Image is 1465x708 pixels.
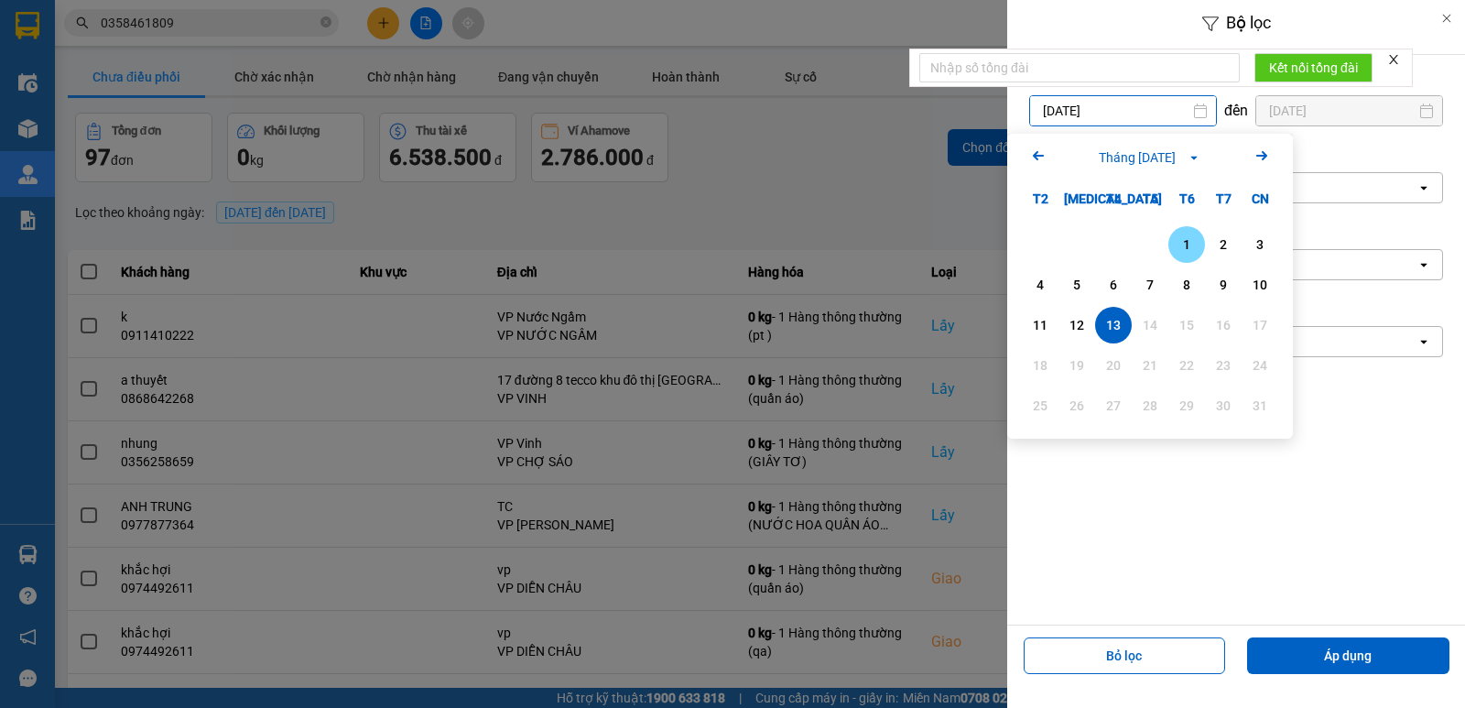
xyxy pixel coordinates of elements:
[1242,180,1278,217] div: CN
[1247,234,1273,256] div: 3
[1058,387,1095,424] div: Not available. Thứ Ba, tháng 08 26 2025.
[1064,354,1090,376] div: 19
[1022,267,1058,303] div: Choose Thứ Hai, tháng 08 4 2025. It's available.
[1095,307,1132,343] div: Selected. Thứ Tư, tháng 08 13 2025. It's available.
[1242,307,1278,343] div: Not available. Chủ Nhật, tháng 08 17 2025.
[1168,226,1205,263] div: Choose Thứ Sáu, tháng 08 1 2025. It's available.
[1387,53,1400,66] span: close
[1205,387,1242,424] div: Not available. Thứ Bảy, tháng 08 30 2025.
[1416,180,1431,195] svg: open
[1064,274,1090,296] div: 5
[1242,387,1278,424] div: Not available. Chủ Nhật, tháng 08 31 2025.
[1210,274,1236,296] div: 9
[1137,314,1163,336] div: 14
[1174,354,1199,376] div: 22
[1137,354,1163,376] div: 21
[1168,267,1205,303] div: Choose Thứ Sáu, tháng 08 8 2025. It's available.
[1168,347,1205,384] div: Not available. Thứ Sáu, tháng 08 22 2025.
[1416,334,1431,349] svg: open
[1095,180,1132,217] div: T4
[1226,13,1271,32] span: Bộ lọc
[1174,274,1199,296] div: 8
[1093,147,1207,168] button: Tháng [DATE]
[1251,145,1273,169] button: Next month.
[1242,347,1278,384] div: Not available. Chủ Nhật, tháng 08 24 2025.
[1027,274,1053,296] div: 4
[1132,267,1168,303] div: Choose Thứ Năm, tháng 08 7 2025. It's available.
[1269,58,1358,78] span: Kết nối tổng đài
[1022,347,1058,384] div: Not available. Thứ Hai, tháng 08 18 2025.
[1101,354,1126,376] div: 20
[1022,387,1058,424] div: Not available. Thứ Hai, tháng 08 25 2025.
[1247,395,1273,417] div: 31
[1247,314,1273,336] div: 17
[1064,395,1090,417] div: 26
[1416,257,1431,272] svg: open
[1058,180,1095,217] div: [MEDICAL_DATA]
[1027,145,1049,167] svg: Arrow Left
[1058,307,1095,343] div: Choose Thứ Ba, tháng 08 12 2025. It's available.
[1205,267,1242,303] div: Choose Thứ Bảy, tháng 08 9 2025. It's available.
[1168,307,1205,343] div: Not available. Thứ Sáu, tháng 08 15 2025.
[919,53,1240,82] input: Nhập số tổng đài
[1030,96,1216,125] input: Select a date.
[1137,395,1163,417] div: 28
[1007,134,1293,439] div: Calendar.
[1132,347,1168,384] div: Not available. Thứ Năm, tháng 08 21 2025.
[1251,145,1273,167] svg: Arrow Right
[1022,307,1058,343] div: Choose Thứ Hai, tháng 08 11 2025. It's available.
[47,78,187,140] span: [GEOGRAPHIC_DATA], [GEOGRAPHIC_DATA] ↔ [GEOGRAPHIC_DATA]
[1058,347,1095,384] div: Not available. Thứ Ba, tháng 08 19 2025.
[1064,314,1090,336] div: 12
[1101,274,1126,296] div: 6
[1210,314,1236,336] div: 16
[1174,234,1199,256] div: 1
[1132,307,1168,343] div: Not available. Thứ Năm, tháng 08 14 2025.
[1132,180,1168,217] div: T5
[1027,395,1053,417] div: 25
[1168,387,1205,424] div: Not available. Thứ Sáu, tháng 08 29 2025.
[1095,347,1132,384] div: Not available. Thứ Tư, tháng 08 20 2025.
[1205,180,1242,217] div: T7
[1174,395,1199,417] div: 29
[1205,347,1242,384] div: Not available. Thứ Bảy, tháng 08 23 2025.
[1027,314,1053,336] div: 11
[1247,274,1273,296] div: 10
[1168,180,1205,217] div: T6
[1101,314,1126,336] div: 13
[1205,226,1242,263] div: Choose Thứ Bảy, tháng 08 2 2025. It's available.
[1210,234,1236,256] div: 2
[9,92,43,182] img: logo
[1247,354,1273,376] div: 24
[1242,267,1278,303] div: Choose Chủ Nhật, tháng 08 10 2025. It's available.
[1095,267,1132,303] div: Choose Thứ Tư, tháng 08 6 2025. It's available.
[1095,387,1132,424] div: Not available. Thứ Tư, tháng 08 27 2025.
[1217,102,1255,120] div: đến
[1027,145,1049,169] button: Previous month.
[1256,96,1442,125] input: Select a date.
[1242,226,1278,263] div: Choose Chủ Nhật, tháng 08 3 2025. It's available.
[1247,637,1449,674] button: Áp dụng
[1024,637,1226,674] button: Bỏ lọc
[1210,354,1236,376] div: 23
[1058,267,1095,303] div: Choose Thứ Ba, tháng 08 5 2025. It's available.
[1174,314,1199,336] div: 15
[1137,274,1163,296] div: 7
[1254,53,1373,82] button: Kết nối tổng đài
[53,15,185,74] strong: CHUYỂN PHÁT NHANH AN PHÚ QUÝ
[1027,354,1053,376] div: 18
[1022,180,1058,217] div: T2
[1132,387,1168,424] div: Not available. Thứ Năm, tháng 08 28 2025.
[1205,307,1242,343] div: Not available. Thứ Bảy, tháng 08 16 2025.
[1210,395,1236,417] div: 30
[1101,395,1126,417] div: 27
